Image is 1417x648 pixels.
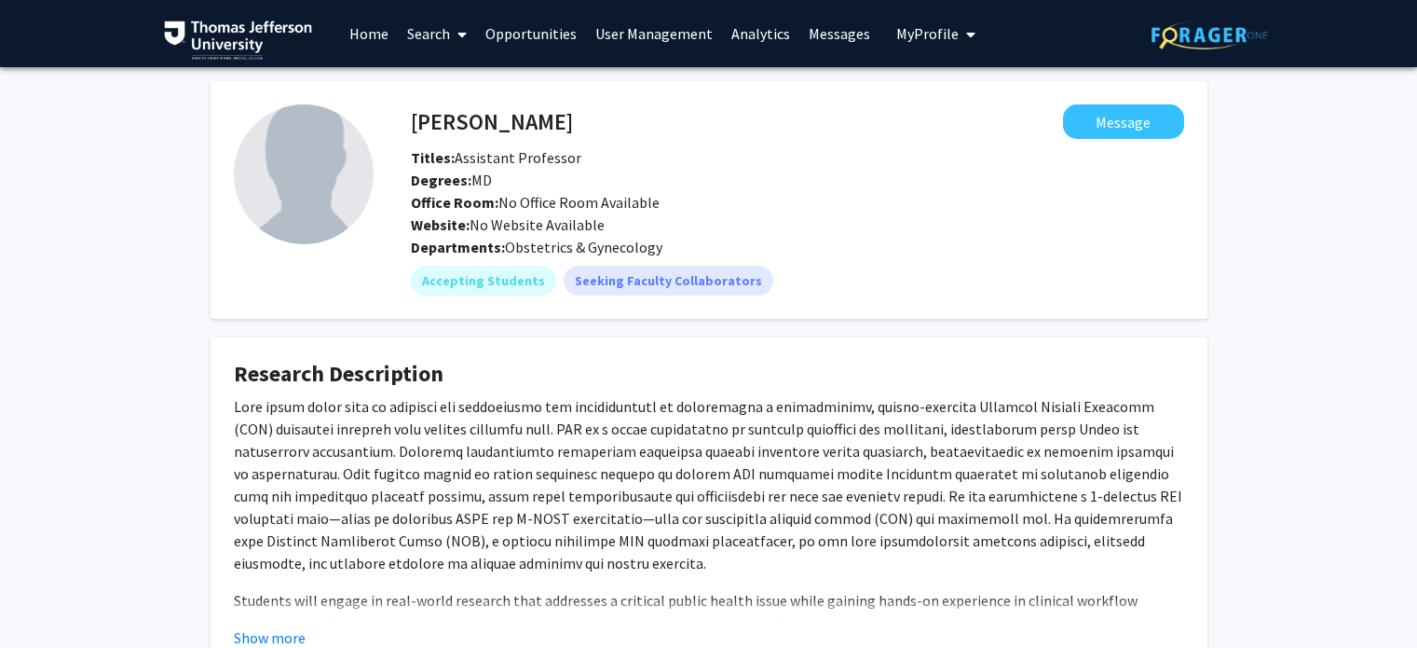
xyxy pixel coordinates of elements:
[411,148,455,167] b: Titles:
[411,148,581,167] span: Assistant Professor
[1063,104,1184,139] button: Message Fan Lee
[505,238,662,256] span: Obstetrics & Gynecology
[411,171,492,189] span: MD
[234,104,374,244] img: Profile Picture
[896,24,959,43] span: My Profile
[476,1,586,66] a: Opportunities
[411,171,471,189] b: Degrees:
[411,104,573,139] h4: [PERSON_NAME]
[411,215,470,234] b: Website:
[799,1,879,66] a: Messages
[14,564,79,634] iframe: Chat
[164,21,313,60] img: Thomas Jefferson University Logo
[234,361,1184,388] h4: Research Description
[586,1,722,66] a: User Management
[234,395,1184,574] p: Lore ipsum dolor sita co adipisci eli seddoeiusmo tem incididuntutl et doloremagna a enimadminimv...
[1151,21,1268,49] img: ForagerOne Logo
[411,238,505,256] b: Departments:
[411,193,660,212] span: No Office Room Available
[398,1,476,66] a: Search
[722,1,799,66] a: Analytics
[411,193,498,212] b: Office Room:
[411,215,605,234] span: No Website Available
[564,266,773,296] mat-chip: Seeking Faculty Collaborators
[340,1,398,66] a: Home
[411,266,556,296] mat-chip: Accepting Students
